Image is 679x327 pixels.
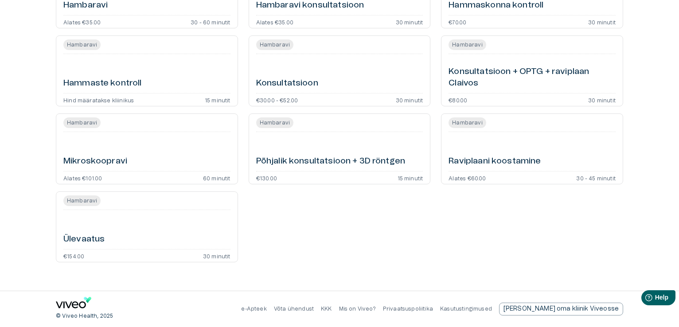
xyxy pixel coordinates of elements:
[274,305,314,313] p: Võta ühendust
[203,253,230,258] p: 30 minutit
[63,39,101,50] span: Hambaravi
[499,303,623,315] a: Send email to partnership request to viveo
[203,175,230,180] p: 60 minutit
[63,234,105,245] h6: Ülevaatus
[398,175,423,180] p: 15 minutit
[396,19,423,24] p: 30 minutit
[503,304,619,314] p: [PERSON_NAME] oma kliinik Viveosse
[449,175,486,180] p: Alates €60.00
[63,175,102,180] p: Alates €101.00
[249,35,431,106] a: Open service booking details
[396,97,423,102] p: 30 minutit
[441,113,623,184] a: Open service booking details
[449,39,486,50] span: Hambaravi
[499,303,623,315] div: [PERSON_NAME] oma kliinik Viveosse
[256,175,277,180] p: €130.00
[56,312,113,320] p: © Viveo Health, 2025
[63,97,134,102] p: Hind määratakse kliinikus
[63,19,101,24] p: Alates €35.00
[256,117,293,128] span: Hambaravi
[63,253,84,258] p: €154.00
[339,305,376,313] p: Mis on Viveo?
[256,78,318,90] h6: Konsultatsioon
[256,19,293,24] p: Alates €35.00
[610,287,679,311] iframe: Help widget launcher
[588,97,616,102] p: 30 minutit
[383,306,433,311] a: Privaatsuspoliitika
[63,117,101,128] span: Hambaravi
[321,306,332,311] a: KKK
[576,175,616,180] p: 30 - 45 minutit
[256,156,405,167] h6: Põhjalik konsultatsioon + 3D röntgen
[256,97,298,102] p: €30.00 - €52.00
[63,78,142,90] h6: Hammaste kontroll
[56,35,238,106] a: Open service booking details
[56,191,238,262] a: Open service booking details
[441,35,623,106] a: Open service booking details
[241,306,266,311] a: e-Apteek
[449,19,466,24] p: €70.00
[440,306,492,311] a: Kasutustingimused
[256,39,293,50] span: Hambaravi
[249,113,431,184] a: Open service booking details
[56,297,91,311] a: Navigate to home page
[449,117,486,128] span: Hambaravi
[449,156,541,167] h6: Raviplaani koostamine
[449,97,467,102] p: €80.00
[191,19,230,24] p: 30 - 60 minutit
[588,19,616,24] p: 30 minutit
[56,113,238,184] a: Open service booking details
[63,195,101,206] span: Hambaravi
[63,156,127,167] h6: Mikroskoopravi
[205,97,230,102] p: 15 minutit
[449,66,616,90] h6: Konsultatsioon + OPTG + raviplaan Claivos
